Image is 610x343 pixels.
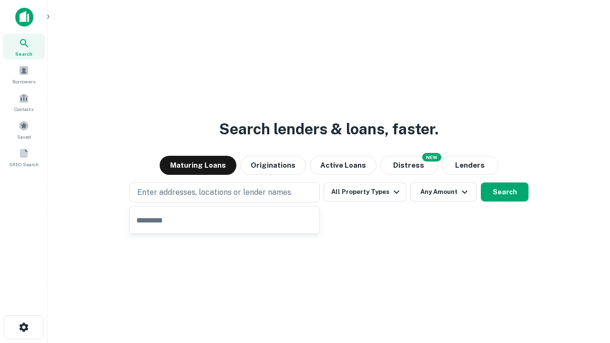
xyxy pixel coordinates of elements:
a: Contacts [3,89,45,115]
h3: Search lenders & loans, faster. [219,118,438,141]
iframe: Chat Widget [562,267,610,313]
a: Saved [3,117,45,142]
img: capitalize-icon.png [15,8,33,27]
a: Search [3,34,45,60]
button: Search distressed loans with lien and other non-mortgage details. [380,156,437,175]
span: Borrowers [12,78,35,85]
button: Enter addresses, locations or lender names [129,182,320,202]
button: Any Amount [410,182,477,202]
button: Search [481,182,529,202]
span: Search [15,50,32,58]
button: All Property Types [324,182,407,202]
p: Enter addresses, locations or lender names [137,187,291,198]
button: Lenders [441,156,498,175]
div: NEW [422,153,441,161]
span: Saved [17,133,31,141]
span: Contacts [14,105,33,113]
span: SREO Search [9,161,39,168]
button: Maturing Loans [160,156,236,175]
a: SREO Search [3,144,45,170]
button: Originations [240,156,306,175]
button: Active Loans [310,156,376,175]
a: Borrowers [3,61,45,87]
